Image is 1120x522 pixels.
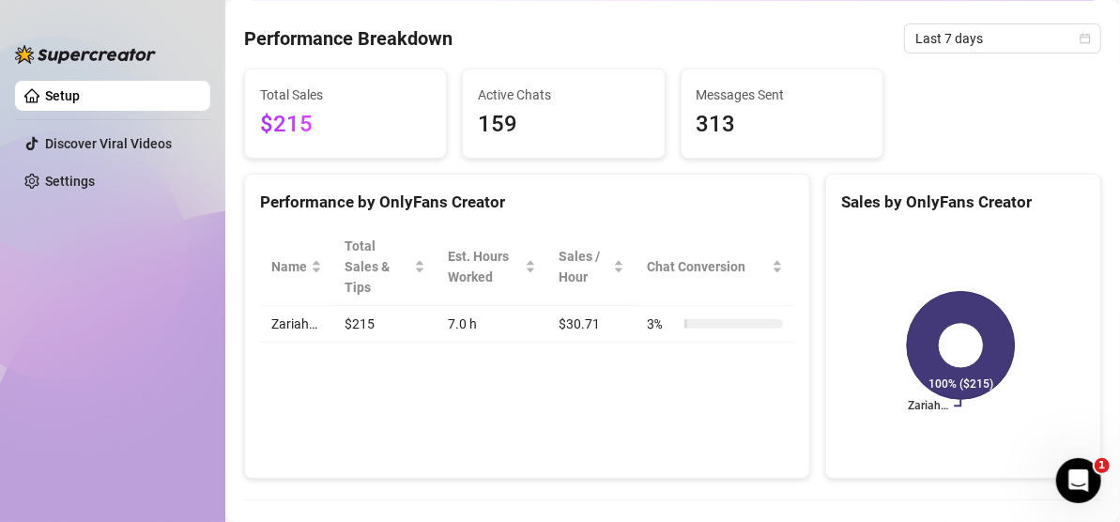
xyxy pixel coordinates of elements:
[437,306,547,343] td: 7.0 h
[260,306,333,343] td: Zariah…
[45,136,172,151] a: Discover Viral Videos
[478,84,649,105] span: Active Chats
[244,25,453,52] h4: Performance Breakdown
[478,107,649,143] span: 159
[647,314,677,334] span: 3 %
[647,256,768,277] span: Chat Conversion
[547,306,636,343] td: $30.71
[15,45,156,64] img: logo-BBDzfeDw.svg
[697,84,867,105] span: Messages Sent
[271,256,307,277] span: Name
[559,246,609,287] span: Sales / Hour
[260,228,333,306] th: Name
[1095,458,1110,473] span: 1
[333,228,437,306] th: Total Sales & Tips
[333,306,437,343] td: $215
[915,24,1090,53] span: Last 7 days
[345,236,410,298] span: Total Sales & Tips
[909,400,949,413] text: Zariah…
[260,107,431,143] span: $215
[1080,33,1091,44] span: calendar
[697,107,867,143] span: 313
[260,84,431,105] span: Total Sales
[45,88,80,103] a: Setup
[841,190,1085,215] div: Sales by OnlyFans Creator
[547,228,636,306] th: Sales / Hour
[1056,458,1101,503] iframe: Intercom live chat
[260,190,794,215] div: Performance by OnlyFans Creator
[448,246,521,287] div: Est. Hours Worked
[45,174,95,189] a: Settings
[636,228,794,306] th: Chat Conversion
